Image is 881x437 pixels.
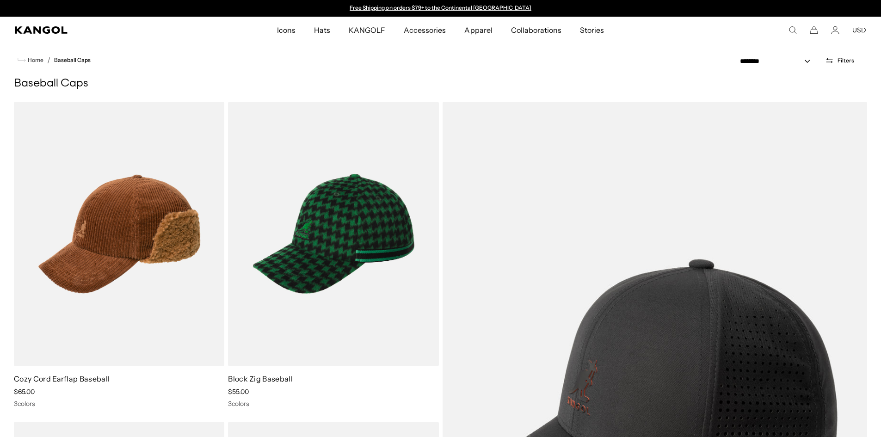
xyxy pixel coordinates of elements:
a: Hats [305,17,339,43]
span: $65.00 [14,388,35,396]
span: Home [26,57,43,63]
a: Cozy Cord Earflap Baseball [14,374,110,383]
a: Block Zig Baseball [228,374,293,383]
a: Account [831,26,839,34]
a: Icons [268,17,305,43]
div: 1 of 2 [345,5,536,12]
span: Apparel [464,17,492,43]
a: KANGOLF [339,17,394,43]
a: Accessories [394,17,455,43]
summary: Search here [789,26,797,34]
li: / [43,55,50,66]
span: Collaborations [511,17,561,43]
span: Accessories [404,17,446,43]
slideshow-component: Announcement bar [345,5,536,12]
span: Filters [838,57,854,64]
img: Cozy Cord Earflap Baseball [14,102,224,366]
div: 3 colors [228,400,438,408]
a: Free Shipping on orders $79+ to the Continental [GEOGRAPHIC_DATA] [350,4,531,11]
a: Baseball Caps [54,57,91,63]
a: Kangol [15,26,183,34]
select: Sort by: Featured [736,56,819,66]
button: Cart [810,26,818,34]
div: Announcement [345,5,536,12]
a: Stories [571,17,613,43]
div: 3 colors [14,400,224,408]
a: Home [18,56,43,64]
span: Stories [580,17,604,43]
span: KANGOLF [349,17,385,43]
span: $55.00 [228,388,249,396]
button: Open filters [819,56,860,65]
h1: Baseball Caps [14,77,867,91]
span: Hats [314,17,330,43]
a: Apparel [455,17,501,43]
img: Block Zig Baseball [228,102,438,366]
span: Icons [277,17,296,43]
a: Collaborations [502,17,571,43]
button: USD [852,26,866,34]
